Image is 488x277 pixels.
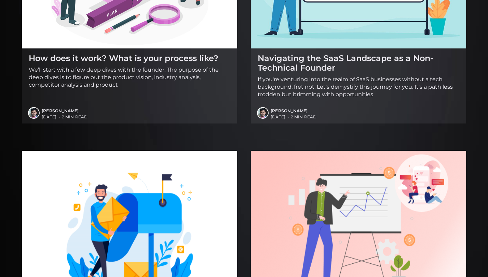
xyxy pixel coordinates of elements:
[258,48,459,104] a: Navigating the SaaS Landscape as a Non-Technical Founder If you're venturing into the realm of Sa...
[42,114,230,120] span: 2 min read
[258,108,268,118] img: Ayush Singhvi
[271,114,459,120] span: 2 min read
[42,108,79,113] a: [PERSON_NAME]
[271,108,308,113] a: [PERSON_NAME]
[288,114,289,120] span: •
[29,66,230,89] p: We’ll start with a few deep dives with the founder. The purpose of the deep dives is to figure ou...
[29,108,39,118] img: Ayush Singhvi
[258,76,459,98] p: If you're venturing into the realm of SaaS businesses without a tech background, fret not. Let's ...
[258,54,459,72] h2: Navigating the SaaS Landscape as a Non-Technical Founder
[29,48,230,94] a: How does it work? What is your process like? We’ll start with a few deep dives with the founder. ...
[29,54,230,63] h2: How does it work? What is your process like?
[42,114,56,119] time: [DATE]
[59,114,60,120] span: •
[271,114,285,119] time: [DATE]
